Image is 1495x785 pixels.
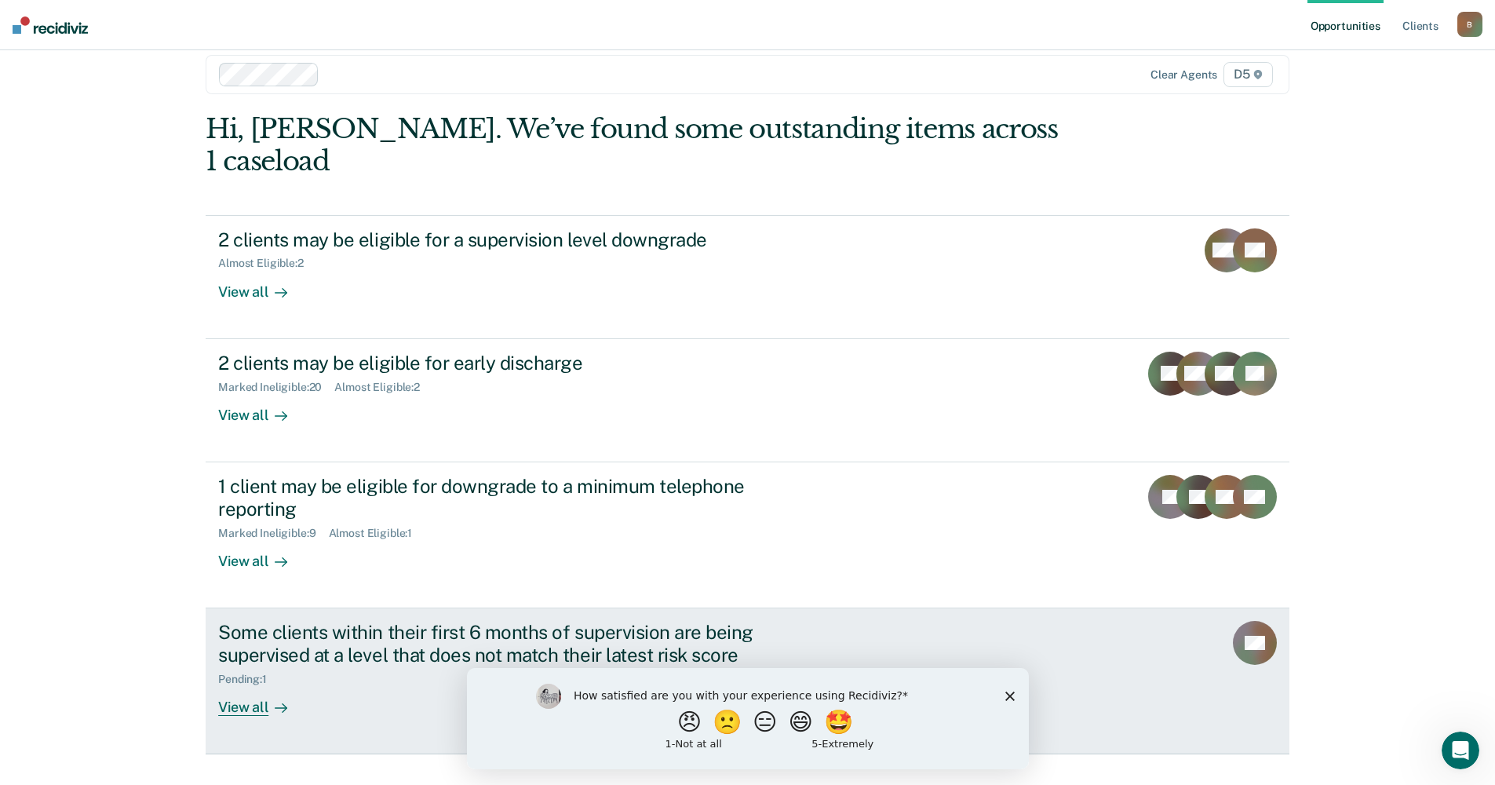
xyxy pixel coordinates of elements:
[218,270,306,301] div: View all
[218,685,306,716] div: View all
[206,215,1289,339] a: 2 clients may be eligible for a supervision level downgradeAlmost Eligible:2View all
[13,16,88,34] img: Recidiviz
[1223,62,1273,87] span: D5
[1457,12,1482,37] button: B
[206,608,1289,754] a: Some clients within their first 6 months of supervision are being supervised at a level that does...
[218,527,328,540] div: Marked Ineligible : 9
[334,381,432,394] div: Almost Eligible : 2
[218,352,769,374] div: 2 clients may be eligible for early discharge
[218,228,769,251] div: 2 clients may be eligible for a supervision level downgrade
[1442,732,1479,769] iframe: Intercom live chat
[1150,68,1217,82] div: Clear agents
[218,475,769,520] div: 1 client may be eligible for downgrade to a minimum telephone reporting
[467,668,1029,769] iframe: Survey by Kim from Recidiviz
[206,113,1073,177] div: Hi, [PERSON_NAME]. We’ve found some outstanding items across 1 caseload
[218,673,279,686] div: Pending : 1
[206,462,1289,608] a: 1 client may be eligible for downgrade to a minimum telephone reportingMarked Ineligible:9Almost ...
[218,381,334,394] div: Marked Ineligible : 20
[218,257,316,270] div: Almost Eligible : 2
[206,339,1289,462] a: 2 clients may be eligible for early dischargeMarked Ineligible:20Almost Eligible:2View all
[218,621,769,666] div: Some clients within their first 6 months of supervision are being supervised at a level that does...
[329,527,425,540] div: Almost Eligible : 1
[218,393,306,424] div: View all
[218,539,306,570] div: View all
